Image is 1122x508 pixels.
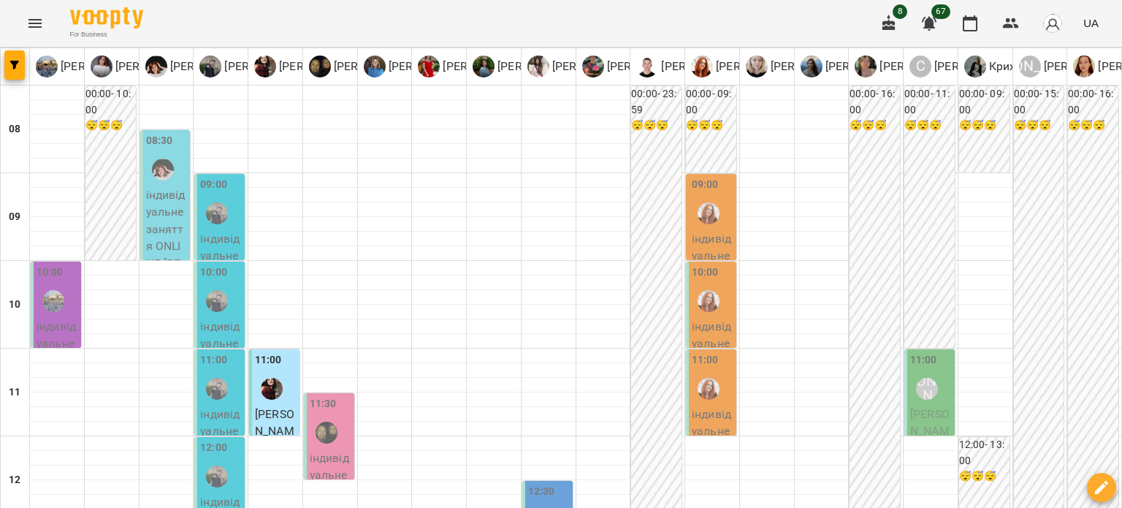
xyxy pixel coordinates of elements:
[36,56,149,77] div: Григорій Рак
[582,56,695,77] a: Ф [PERSON_NAME]
[850,118,900,134] h6: 😴😴😴
[255,407,294,455] span: [PERSON_NAME]
[473,56,495,77] img: А
[910,352,937,368] label: 11:00
[698,290,720,312] img: Кобзар Зоряна
[58,58,149,75] p: [PERSON_NAME]
[527,56,641,77] a: С [PERSON_NAME]
[713,58,804,75] p: [PERSON_NAME]
[768,58,859,75] p: [PERSON_NAME]
[206,466,228,488] img: Тарас Мурава
[146,186,188,307] p: індивідуальне заняття ONLINE - [PERSON_NAME]
[310,396,337,412] label: 11:30
[18,6,53,41] button: Menu
[418,56,440,77] img: І
[698,378,720,400] img: Кобзар Зоряна
[604,58,695,75] p: [PERSON_NAME]
[364,56,477,77] a: О [PERSON_NAME]
[746,56,768,77] img: К
[36,56,149,77] a: Г [PERSON_NAME]
[692,352,719,368] label: 11:00
[91,56,204,77] div: Катерина Стрій
[1019,56,1041,77] div: [PERSON_NAME]
[37,318,78,421] p: індивідуальне заняття - [PERSON_NAME]
[1083,15,1099,31] span: UA
[255,352,282,368] label: 11:00
[1068,86,1118,118] h6: 00:00 - 16:00
[146,133,173,149] label: 08:30
[1042,13,1063,34] img: avatar_s.png
[582,56,695,77] div: Філіпських Анна
[686,118,736,134] h6: 😴😴😴
[9,384,20,401] h6: 11
[916,378,938,400] div: Савченко Дар'я
[331,58,422,75] p: [PERSON_NAME]
[1077,10,1104,37] button: UA
[206,290,228,312] img: Тарас Мурава
[152,159,174,181] img: Світлана Жаховська
[206,378,228,400] img: Тарас Мурава
[42,290,64,312] div: Григорій Рак
[692,230,733,333] p: індивідуальне заняття - [PERSON_NAME]
[904,86,955,118] h6: 00:00 - 11:00
[9,297,20,313] h6: 10
[527,56,549,77] img: С
[85,86,136,118] h6: 00:00 - 10:00
[692,265,719,281] label: 10:00
[70,7,143,29] img: Voopty Logo
[167,58,259,75] p: [PERSON_NAME]
[200,177,227,193] label: 09:00
[440,58,531,75] p: [PERSON_NAME]
[364,56,386,77] img: О
[309,56,331,77] img: В
[801,56,823,77] img: С
[473,56,586,77] div: Анна Андрійчук
[1014,118,1064,134] h6: 😴😴😴
[959,118,1010,134] h6: 😴😴😴
[145,56,167,77] img: С
[855,56,968,77] a: М [PERSON_NAME]
[200,318,242,421] p: індивідуальне заняття - [PERSON_NAME]
[386,58,477,75] p: [PERSON_NAME]
[698,202,720,224] img: Кобзар Зоряна
[200,265,227,281] label: 10:00
[631,118,682,134] h6: 😴😴😴
[931,4,950,19] span: 67
[112,58,204,75] p: [PERSON_NAME]
[855,56,968,77] div: Мєдвєдєва Катерина
[316,422,337,444] img: Валерія Капітан
[9,472,20,488] h6: 12
[549,58,641,75] p: [PERSON_NAME]
[200,352,227,368] label: 11:00
[691,56,804,77] a: К [PERSON_NAME]
[691,56,804,77] div: Кобзар Зоряна
[636,56,658,77] img: Г
[582,56,604,77] img: Ф
[636,56,749,77] div: Гайдук Артем
[746,56,859,77] div: Кобець Каріна
[909,56,931,77] div: С
[959,86,1010,118] h6: 00:00 - 09:00
[850,86,900,118] h6: 00:00 - 16:00
[418,56,531,77] a: І [PERSON_NAME]
[418,56,531,77] div: Іванна Шевчук
[528,484,555,500] label: 12:30
[254,56,367,77] div: Вікторія Жежера
[959,469,1010,485] h6: 😴😴😴
[254,56,276,77] img: В
[931,58,1031,75] p: [PERSON_NAME]'я
[658,58,749,75] p: [PERSON_NAME]
[909,56,1031,77] a: С [PERSON_NAME]'я
[473,56,586,77] a: А [PERSON_NAME]
[206,202,228,224] img: Тарас Мурава
[37,265,64,281] label: 10:00
[199,56,313,77] div: Тарас Мурава
[692,177,719,193] label: 09:00
[199,56,221,77] img: Т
